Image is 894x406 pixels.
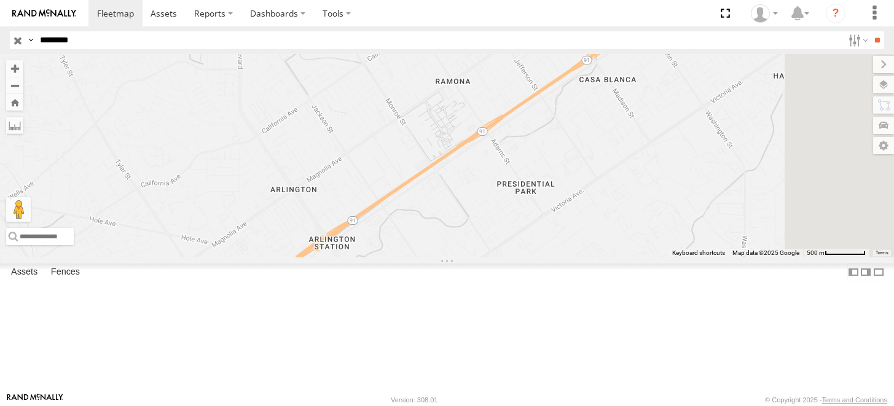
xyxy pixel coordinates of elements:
span: 500 m [807,249,825,256]
button: Zoom out [6,77,23,94]
i: ? [826,4,845,23]
div: Zulema McIntosch [747,4,782,23]
label: Assets [5,264,44,281]
div: © Copyright 2025 - [765,396,887,404]
label: Search Filter Options [844,31,870,49]
button: Keyboard shortcuts [672,249,725,257]
a: Visit our Website [7,394,63,406]
img: rand-logo.svg [12,9,76,18]
button: Map Scale: 500 m per 63 pixels [803,249,869,257]
a: Terms and Conditions [822,396,887,404]
span: Map data ©2025 Google [732,249,799,256]
button: Zoom in [6,60,23,77]
label: Dock Summary Table to the Right [860,264,872,281]
label: Fences [45,264,86,281]
label: Map Settings [873,137,894,154]
label: Search Query [26,31,36,49]
label: Hide Summary Table [872,264,885,281]
div: Version: 308.01 [391,396,437,404]
a: Terms (opens in new tab) [876,250,888,255]
label: Dock Summary Table to the Left [847,264,860,281]
button: Drag Pegman onto the map to open Street View [6,197,31,222]
label: Measure [6,117,23,134]
button: Zoom Home [6,94,23,111]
